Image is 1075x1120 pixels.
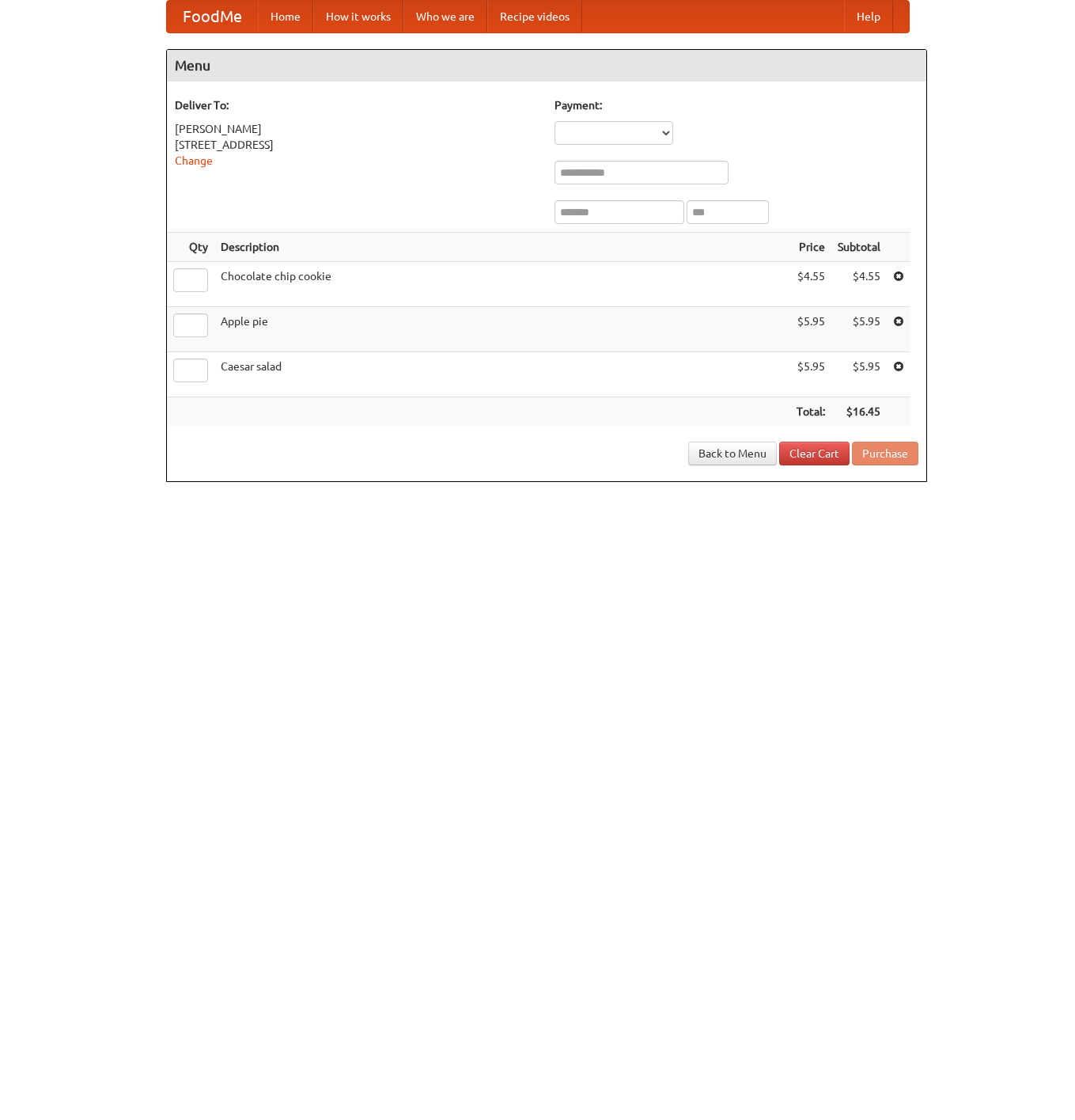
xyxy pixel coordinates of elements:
[852,442,918,465] button: Purchase
[214,307,790,352] td: Apple pie
[403,1,487,32] a: Who we are
[175,154,213,167] a: Change
[175,121,539,137] div: [PERSON_NAME]
[214,233,790,262] th: Description
[831,397,887,427] th: $16.45
[844,1,893,32] a: Help
[175,137,539,153] div: [STREET_ADDRESS]
[258,1,313,32] a: Home
[167,1,258,32] a: FoodMe
[167,50,926,82] h4: Menu
[688,442,777,465] a: Back to Menu
[790,262,831,307] td: $4.55
[214,352,790,397] td: Caesar salad
[487,1,582,32] a: Recipe videos
[831,262,887,307] td: $4.55
[790,352,831,397] td: $5.95
[831,352,887,397] td: $5.95
[175,97,539,113] h5: Deliver To:
[790,397,831,427] th: Total:
[214,262,790,307] td: Chocolate chip cookie
[167,233,214,262] th: Qty
[790,233,831,262] th: Price
[831,233,887,262] th: Subtotal
[779,442,850,465] a: Clear Cart
[790,307,831,352] td: $5.95
[831,307,887,352] td: $5.95
[555,97,918,113] h5: Payment:
[313,1,403,32] a: How it works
